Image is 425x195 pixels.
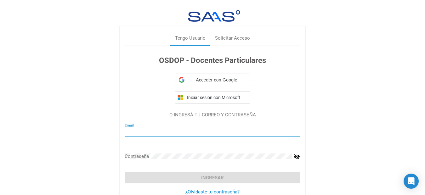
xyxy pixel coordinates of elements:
span: Acceder con Google [187,77,246,83]
button: Iniciar sesión con Microsoft [175,91,250,104]
mat-icon: visibility_off [294,153,300,160]
span: Iniciar sesión con Microsoft [186,95,247,100]
div: Solicitar Acceso [215,35,250,42]
button: Ingresar [125,172,300,183]
div: Acceder con Google [175,74,250,86]
span: Ingresar [201,175,224,181]
a: ¿Olvidaste tu contraseña? [185,189,240,195]
div: Open Intercom Messenger [404,174,419,189]
p: O INGRESÁ TU CORREO Y CONTRASEÑA [125,111,300,119]
h3: OSDOP - Docentes Particulares [125,55,300,66]
div: Tengo Usuario [175,35,206,42]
